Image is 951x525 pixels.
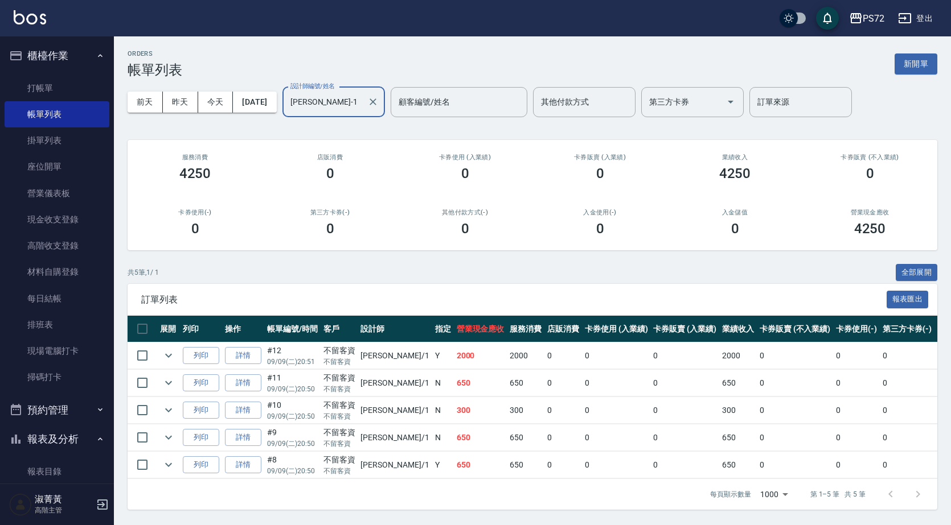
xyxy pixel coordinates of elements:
[546,209,654,216] h2: 入金使用(-)
[323,357,355,367] p: 不留客資
[222,316,264,342] th: 操作
[179,166,211,181] h3: 4250
[757,316,833,342] th: 卡券販賣 (不入業績)
[719,342,757,369] td: 2000
[5,312,109,338] a: 排班表
[887,293,929,304] a: 報表匯出
[719,424,757,451] td: 650
[719,166,751,181] h3: 4250
[160,347,177,364] button: expand row
[5,180,109,206] a: 營業儀表板
[454,452,507,478] td: 650
[810,489,866,499] p: 第 1–5 筆 共 5 筆
[225,456,261,474] a: 詳情
[411,154,519,161] h2: 卡券使用 (入業績)
[225,402,261,419] a: 詳情
[365,94,381,110] button: Clear
[225,374,261,392] a: 詳情
[160,429,177,446] button: expand row
[323,399,355,411] div: 不留客資
[5,364,109,390] a: 掃碼打卡
[191,221,199,237] h3: 0
[454,342,507,369] td: 2000
[454,370,507,396] td: 650
[719,452,757,478] td: 650
[854,221,886,237] h3: 4250
[264,316,321,342] th: 帳單編號/時間
[507,316,544,342] th: 服務消費
[35,505,93,515] p: 高階主管
[546,154,654,161] h2: 卡券販賣 (入業績)
[411,209,519,216] h2: 其他付款方式(-)
[880,316,934,342] th: 第三方卡券(-)
[225,347,261,365] a: 詳情
[326,166,334,181] h3: 0
[5,41,109,71] button: 櫃檯作業
[323,439,355,449] p: 不留客資
[160,402,177,419] button: expand row
[582,316,651,342] th: 卡券使用 (入業績)
[650,316,719,342] th: 卡券販賣 (入業績)
[896,264,938,282] button: 全部展開
[323,427,355,439] div: 不留客資
[757,370,833,396] td: 0
[880,370,934,396] td: 0
[833,424,880,451] td: 0
[35,494,93,505] h5: 淑菁黃
[5,259,109,285] a: 材料自購登錄
[863,11,884,26] div: PS72
[650,370,719,396] td: 0
[650,342,719,369] td: 0
[128,50,182,57] h2: ORDERS
[816,209,924,216] h2: 營業現金應收
[719,370,757,396] td: 650
[180,316,222,342] th: 列印
[290,82,335,90] label: 設計師編號/姓名
[267,466,318,476] p: 09/09 (二) 20:50
[650,452,719,478] td: 0
[323,466,355,476] p: 不留客資
[582,424,651,451] td: 0
[880,452,934,478] td: 0
[507,424,544,451] td: 650
[833,370,880,396] td: 0
[719,397,757,424] td: 300
[544,452,582,478] td: 0
[358,316,432,342] th: 設計師
[756,479,792,510] div: 1000
[141,154,249,161] h3: 服務消費
[321,316,358,342] th: 客戶
[160,374,177,391] button: expand row
[887,291,929,308] button: 報表匯出
[323,411,355,421] p: 不留客資
[833,397,880,424] td: 0
[507,342,544,369] td: 2000
[358,452,432,478] td: [PERSON_NAME] /1
[5,206,109,233] a: 現金收支登錄
[650,424,719,451] td: 0
[323,454,355,466] div: 不留客資
[5,424,109,454] button: 報表及分析
[880,424,934,451] td: 0
[757,424,833,451] td: 0
[9,493,32,516] img: Person
[276,209,384,216] h2: 第三方卡券(-)
[5,395,109,425] button: 預約管理
[5,127,109,154] a: 掛單列表
[5,233,109,259] a: 高階收支登錄
[582,342,651,369] td: 0
[183,456,219,474] button: 列印
[880,342,934,369] td: 0
[731,221,739,237] h3: 0
[358,397,432,424] td: [PERSON_NAME] /1
[267,439,318,449] p: 09/09 (二) 20:50
[461,166,469,181] h3: 0
[276,154,384,161] h2: 店販消費
[454,316,507,342] th: 營業現金應收
[596,166,604,181] h3: 0
[757,452,833,478] td: 0
[895,53,937,75] button: 新開單
[267,411,318,421] p: 09/09 (二) 20:50
[866,166,874,181] h3: 0
[596,221,604,237] h3: 0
